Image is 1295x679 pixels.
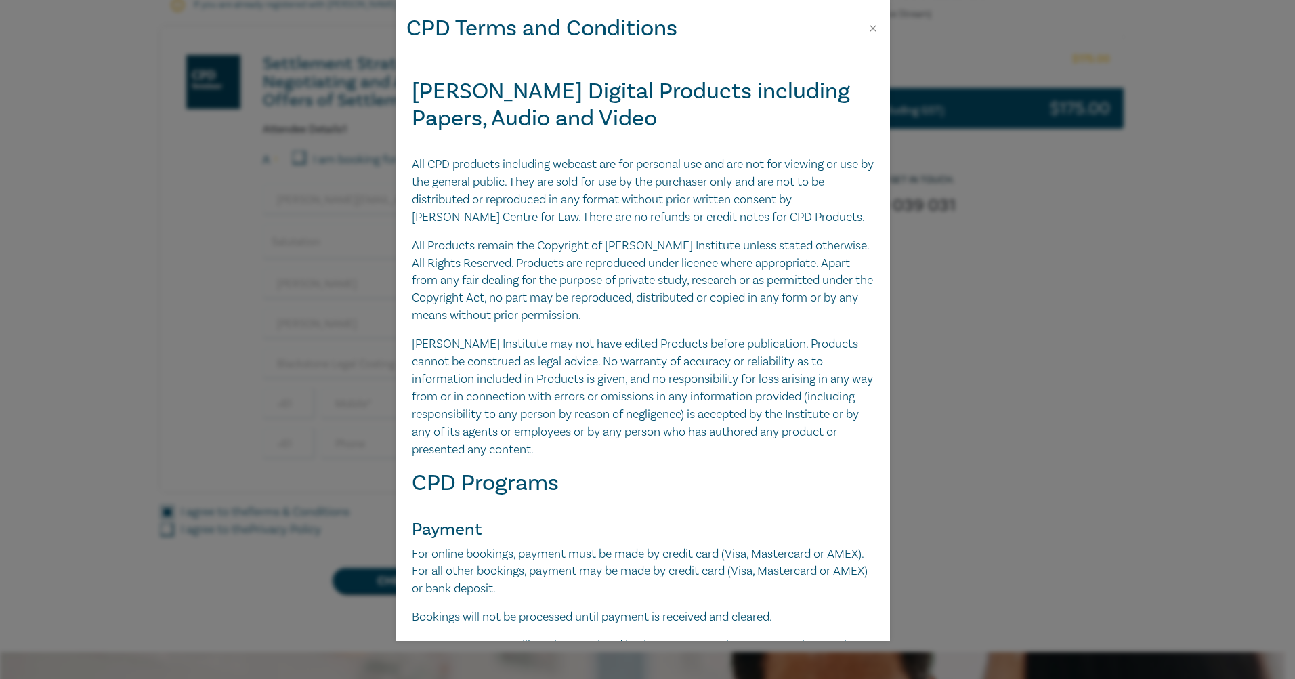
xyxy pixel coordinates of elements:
p: [PERSON_NAME] Institute may not have edited Products before publication. Products cannot be const... [412,335,874,458]
p: Bookings will not be processed until payment is received and cleared. [412,609,874,626]
p: All CPD products including webcast are for personal use and are not for viewing or use by the gen... [412,156,874,226]
h2: CPD Terms and Conditions [406,11,677,45]
p: All Products remain the Copyright of [PERSON_NAME] Institute unless stated otherwise. All Rights ... [412,237,874,325]
h3: Payment [412,520,874,539]
p: For online bookings, payment must be made by credit card (Visa, Mastercard or AMEX). For all othe... [412,546,874,598]
button: Close [867,22,879,35]
p: Entry to a program will not be permitted in circumstances where payment has not been received and... [412,637,874,672]
h2: [PERSON_NAME] Digital Products including Papers, Audio and Video [412,78,874,132]
h2: CPD Programs [412,470,874,497]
